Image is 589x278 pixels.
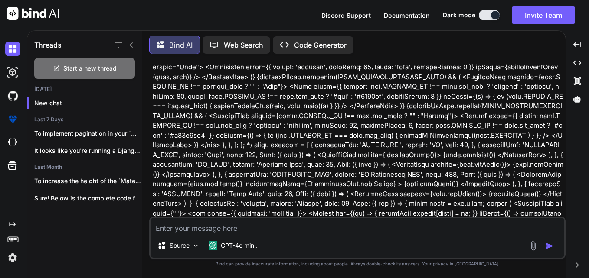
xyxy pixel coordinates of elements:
p: Bind can provide inaccurate information, including about people. Always double-check its answers.... [149,261,566,267]
p: Sure! Below is the complete code for... [34,194,142,203]
p: It looks like you're running a Django... [34,146,142,155]
img: settings [5,250,20,265]
img: Pick Models [192,242,200,249]
button: Documentation [384,11,430,20]
p: New chat [34,99,142,107]
h1: Threads [34,40,62,50]
span: Start a new thread [63,64,117,73]
span: Discord Support [321,12,371,19]
img: githubDark [5,88,20,103]
p: GPT-4o min.. [221,241,258,250]
img: attachment [528,241,538,251]
p: Source [170,241,190,250]
img: darkChat [5,42,20,56]
img: cloudideIcon [5,135,20,150]
img: Bind AI [7,7,59,20]
img: icon [545,242,554,250]
img: GPT-4o mini [209,241,217,250]
img: darkAi-studio [5,65,20,80]
h2: Last 7 Days [27,116,142,123]
button: Invite Team [512,6,575,24]
h2: [DATE] [27,86,142,93]
p: Web Search [224,40,263,50]
span: Dark mode [443,11,475,19]
span: Documentation [384,12,430,19]
h2: Last Month [27,164,142,171]
p: Code Generator [294,40,347,50]
img: premium [5,112,20,126]
p: To implement pagination in your `MaterialReactTable` and... [34,129,142,138]
button: Discord Support [321,11,371,20]
p: To increase the height of the `MaterialReactTable`,... [34,177,142,185]
p: Bind AI [169,40,193,50]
